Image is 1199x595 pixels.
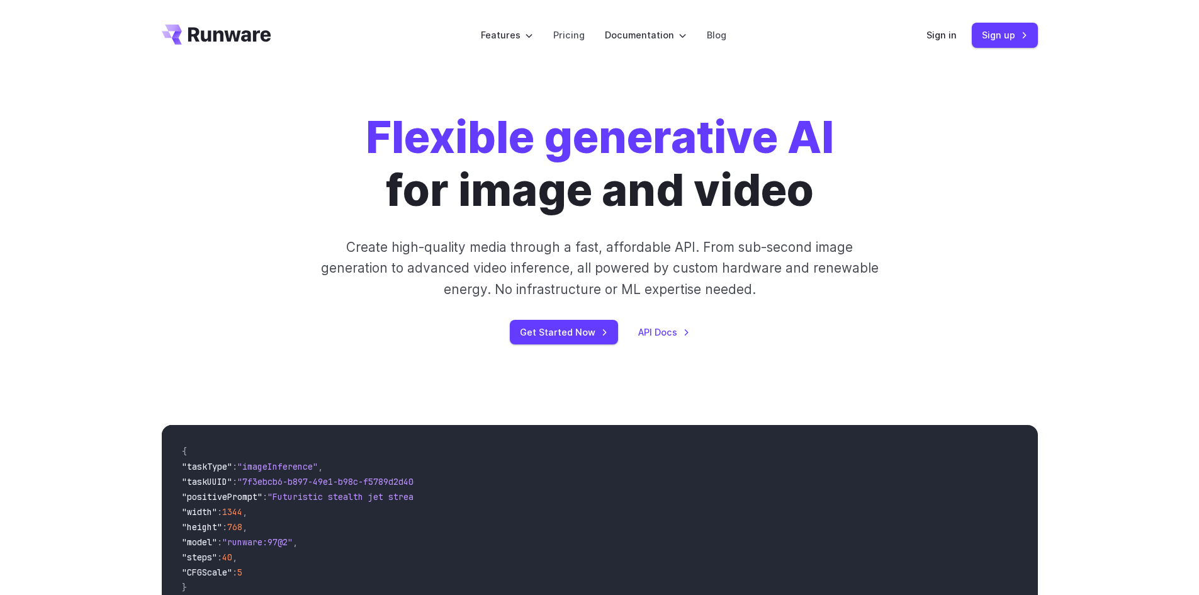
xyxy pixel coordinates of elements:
[366,111,834,217] h1: for image and video
[232,461,237,472] span: :
[638,325,690,339] a: API Docs
[222,536,293,548] span: "runware:97@2"
[182,506,217,518] span: "width"
[222,521,227,533] span: :
[162,25,271,45] a: Go to /
[182,536,217,548] span: "model"
[481,28,533,42] label: Features
[926,28,957,42] a: Sign in
[707,28,726,42] a: Blog
[267,491,726,502] span: "Futuristic stealth jet streaking through a neon-lit cityscape with glowing purple exhaust"
[318,461,323,472] span: ,
[242,506,247,518] span: ,
[217,552,222,563] span: :
[242,521,247,533] span: ,
[182,446,187,457] span: {
[972,23,1038,47] a: Sign up
[237,567,242,578] span: 5
[222,552,232,563] span: 40
[227,521,242,533] span: 768
[510,320,618,344] a: Get Started Now
[182,476,232,487] span: "taskUUID"
[232,567,237,578] span: :
[293,536,298,548] span: ,
[262,491,267,502] span: :
[237,476,429,487] span: "7f3ebcb6-b897-49e1-b98c-f5789d2d40d7"
[366,110,834,164] strong: Flexible generative AI
[605,28,687,42] label: Documentation
[319,237,880,300] p: Create high-quality media through a fast, affordable API. From sub-second image generation to adv...
[222,506,242,518] span: 1344
[232,552,237,563] span: ,
[182,491,262,502] span: "positivePrompt"
[182,567,232,578] span: "CFGScale"
[182,582,187,593] span: }
[182,521,222,533] span: "height"
[182,461,232,472] span: "taskType"
[217,506,222,518] span: :
[232,476,237,487] span: :
[553,28,585,42] a: Pricing
[182,552,217,563] span: "steps"
[237,461,318,472] span: "imageInference"
[217,536,222,548] span: :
